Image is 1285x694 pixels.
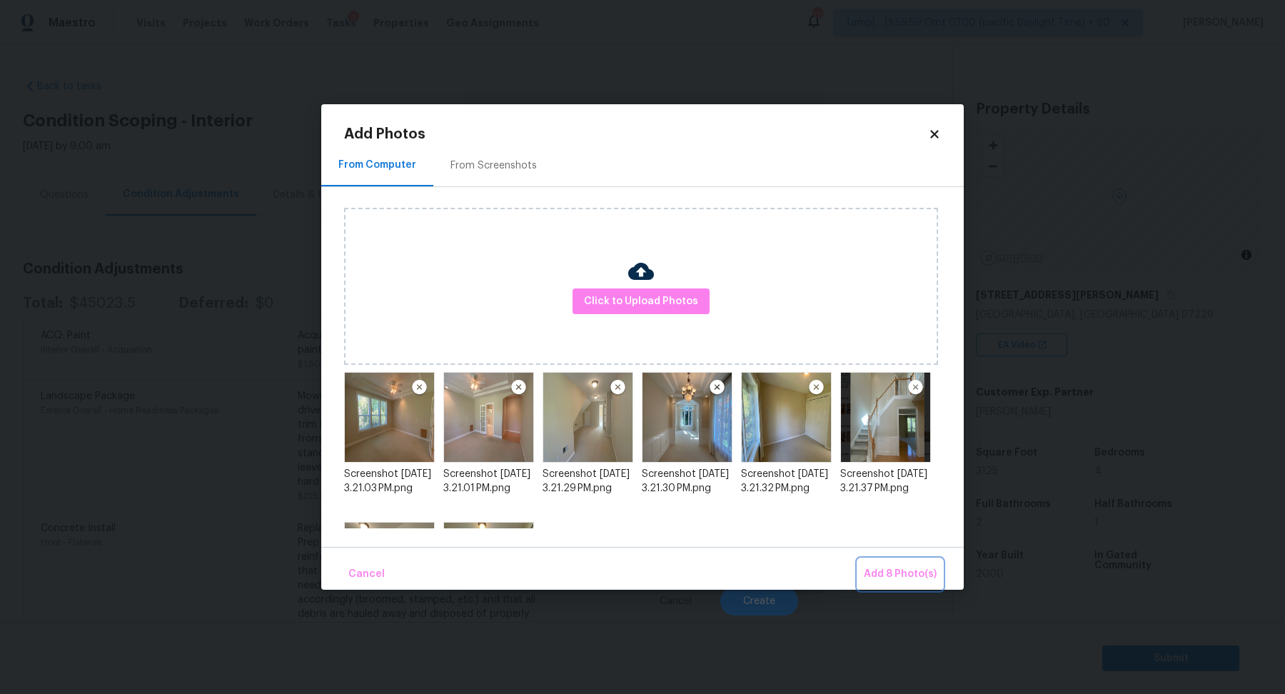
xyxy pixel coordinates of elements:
button: Cancel [343,559,390,590]
div: Screenshot [DATE] 3.21.32 PM.png [741,467,832,496]
div: Screenshot [DATE] 3.21.37 PM.png [840,467,931,496]
span: Add 8 Photo(s) [864,565,937,583]
div: Screenshot [DATE] 3.21.03 PM.png [344,467,435,496]
div: Screenshot [DATE] 3.21.01 PM.png [443,467,534,496]
img: Cloud Upload Icon [628,258,654,284]
div: Screenshot [DATE] 3.21.29 PM.png [543,467,633,496]
button: Add 8 Photo(s) [858,559,942,590]
span: Cancel [348,565,385,583]
button: Click to Upload Photos [573,288,710,315]
div: From Computer [338,158,416,172]
div: From Screenshots [450,159,537,173]
div: Screenshot [DATE] 3.21.30 PM.png [642,467,732,496]
span: Click to Upload Photos [584,293,698,311]
h2: Add Photos [344,127,928,141]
